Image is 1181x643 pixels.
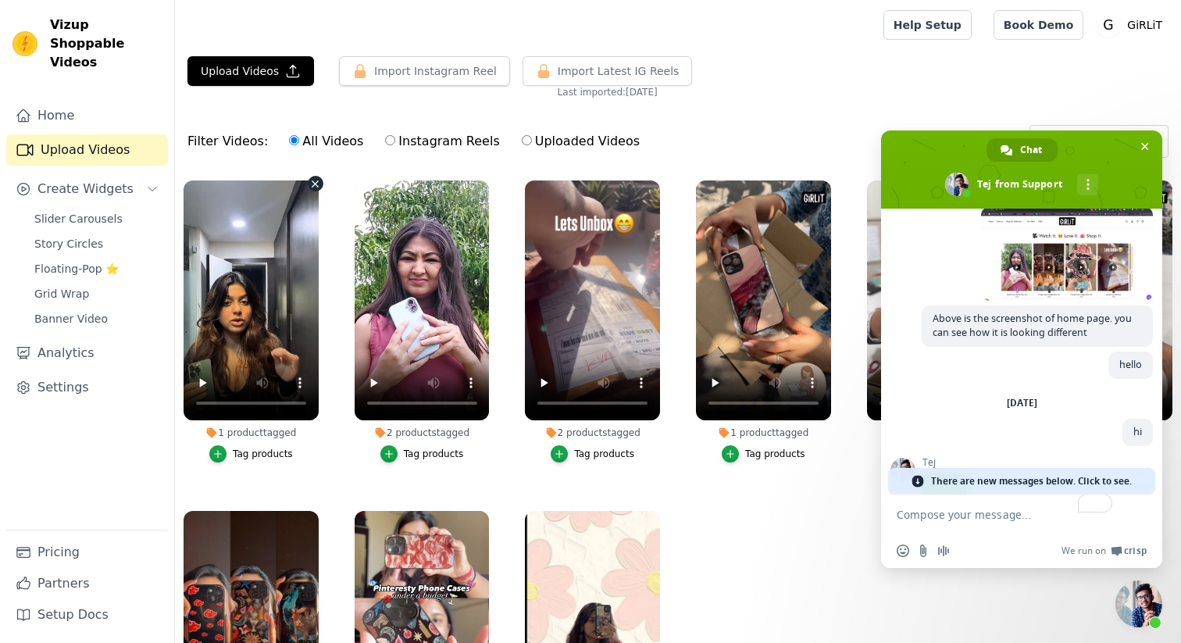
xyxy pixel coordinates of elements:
a: Close chat [1115,580,1162,627]
a: Chat [987,138,1058,162]
span: hello [1119,358,1142,371]
span: Crisp [1124,545,1147,557]
input: All Videos [289,135,299,145]
span: Story Circles [34,236,103,252]
span: There are new messages below. Click to see. [931,468,1132,495]
a: Slider Carousels [25,208,168,230]
a: Analytics [6,338,168,369]
div: 1 product tagged [867,427,1002,439]
span: Create Widgets [37,180,134,198]
span: Insert an emoji [897,545,909,557]
a: Partners [6,568,168,599]
div: Filter Videos: [187,123,648,159]
a: Settings [6,372,168,403]
span: We run on [1061,545,1106,557]
a: Book Demo [994,10,1083,40]
p: GiRLiT [1121,11,1169,39]
button: Import Instagram Reel [339,56,510,86]
a: Story Circles [25,233,168,255]
label: Uploaded Videos [521,131,640,152]
a: Floating-Pop ⭐ [25,258,168,280]
span: Floating-Pop ⭐ [34,261,119,277]
span: Last imported: [DATE] [558,86,658,98]
label: All Videos [288,131,364,152]
input: Instagram Reels [385,135,395,145]
button: Tag products [551,445,634,463]
a: Setup Docs [6,599,168,630]
span: Slider Carousels [34,211,123,227]
span: Banner Video [34,311,108,327]
button: Video Delete [308,176,323,191]
span: Grid Wrap [34,286,89,302]
span: Import Latest IG Reels [558,63,680,79]
span: Audio message [937,545,950,557]
span: hi [1133,425,1142,438]
button: Tag products [209,445,293,463]
a: Grid Wrap [25,283,168,305]
a: Banner Video [25,308,168,330]
a: Home [6,100,168,131]
a: We run onCrisp [1061,545,1147,557]
span: Close chat [1136,138,1153,155]
button: Import Latest IG Reels [523,56,693,86]
div: Tag products [745,448,805,460]
text: G [1104,17,1114,33]
span: Above is the screenshot of home page. you can see how it is looking different [933,312,1132,339]
span: Chat [1020,138,1042,162]
div: Tag products [404,448,464,460]
button: Tag products [380,445,464,463]
button: Upload Videos [187,56,314,86]
div: 1 product tagged [184,427,319,439]
div: 2 products tagged [355,427,490,439]
div: 2 products tagged [525,427,660,439]
a: Pricing [6,537,168,568]
div: Sort by: [981,125,1169,158]
div: Tag products [574,448,634,460]
button: Create Widgets [6,173,168,205]
a: Help Setup [883,10,972,40]
label: Instagram Reels [384,131,500,152]
a: Upload Videos [6,134,168,166]
div: [DATE] [1007,398,1037,408]
div: Tag products [233,448,293,460]
span: Send a file [917,545,929,557]
img: Vizup [12,31,37,56]
button: Tag products [722,445,805,463]
input: Uploaded Videos [522,135,532,145]
span: Tej [922,457,967,468]
span: Vizup Shoppable Videos [50,16,162,72]
div: 1 product tagged [696,427,831,439]
textarea: To enrich screen reader interactions, please activate Accessibility in Grammarly extension settings [897,495,1115,534]
button: G GiRLiT [1096,11,1169,39]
